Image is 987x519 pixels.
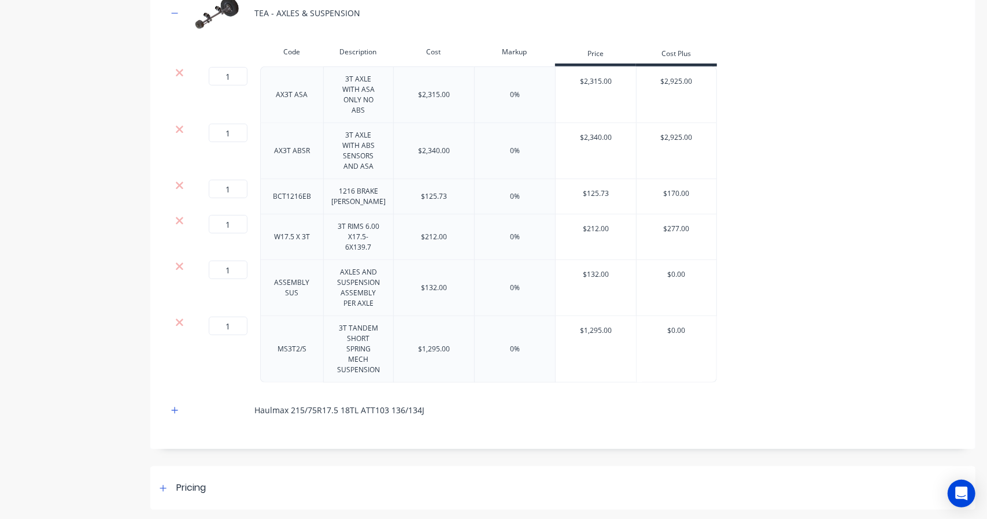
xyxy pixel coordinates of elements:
div: $2,315.00 [418,90,450,100]
div: $212.00 [421,232,447,242]
div: Price [555,43,636,66]
div: 0% [510,90,520,100]
div: AXLES AND SUSPENSION ASSEMBLY PER AXLE [328,265,389,311]
div: $2,925.00 [637,123,716,152]
div: $125.73 [556,179,637,208]
div: BCT1216EB [263,189,321,204]
div: ASSEMBLY SUS [263,275,321,301]
div: Description [323,40,394,64]
div: Code [260,40,323,64]
input: ? [209,317,247,335]
div: $125.73 [421,191,447,202]
div: 0% [510,283,520,293]
div: $1,295.00 [418,344,450,354]
div: Pricing [176,481,206,495]
div: 0% [510,232,520,242]
div: 3T AXLE WITH ABS SENSORS AND ASA [328,128,389,174]
div: $132.00 [421,283,447,293]
div: $0.00 [637,316,716,345]
input: ? [209,261,247,279]
div: 3T AXLE WITH ASA ONLY NO ABS [328,72,389,118]
div: 0% [510,344,520,354]
div: 3T TANDEM SHORT SPRING MECH SUSPENSION [328,321,389,377]
div: 0% [510,146,520,156]
div: $2,315.00 [556,67,637,96]
div: $277.00 [637,214,716,243]
div: Open Intercom Messenger [948,480,975,507]
div: $0.00 [637,260,716,289]
div: Cost [393,40,474,64]
div: AX3T ABSR [263,143,321,158]
div: $170.00 [637,179,716,208]
div: $2,340.00 [418,146,450,156]
div: Cost Plus [636,43,717,66]
div: Markup [474,40,555,64]
div: $212.00 [556,214,637,243]
div: $2,925.00 [637,67,716,96]
div: Haulmax 215/75R17.5 18TL ATT103 136/134J [254,404,424,416]
div: AX3T ASA [263,87,321,102]
input: ? [209,67,247,86]
div: 1216 BRAKE [PERSON_NAME] [322,184,395,209]
div: $2,340.00 [556,123,637,152]
input: ? [209,215,247,233]
input: ? [209,124,247,142]
div: W17.5 X 3T [263,229,321,244]
input: ? [209,180,247,198]
div: MS3T2/S [263,342,321,357]
div: $1,295.00 [556,316,637,345]
div: TEA - AXLES & SUSPENSION [254,7,360,19]
div: $132.00 [556,260,637,289]
div: 0% [510,191,520,202]
div: 3T RIMS 6.00 X17.5-6X139.7 [328,219,389,255]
